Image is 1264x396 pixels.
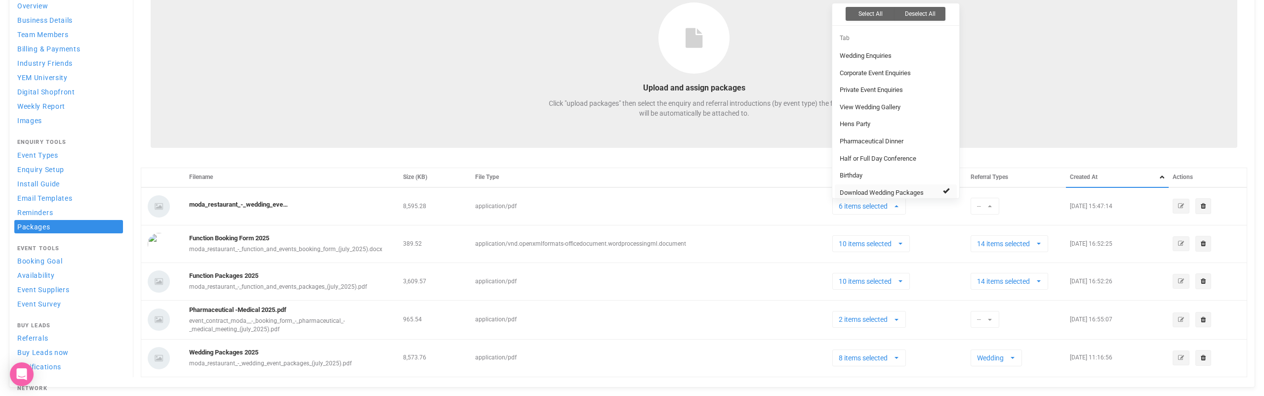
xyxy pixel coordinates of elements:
[839,201,893,211] span: 6 items selected
[832,273,910,290] button: 10 items selected
[840,188,924,198] span: Download Wedding Packages
[145,230,172,258] img: moda_restaurant_-_function_and_events_booking_form_%28july_2025%29.docx
[189,306,286,315] a: Pharmaceutical -Medical 2025.pdf
[1066,339,1169,377] td: [DATE] 11:16:56
[17,257,62,265] span: Booking Goal
[839,314,893,324] span: 2 items selected
[17,45,81,53] span: Billing & Payments
[14,148,123,162] a: Event Types
[185,225,399,263] td: moda_restaurant_-_function_and_events_booking_form_(july_2025).docx
[14,13,123,27] a: Business Details
[145,268,172,295] img: default-placeholder-57811f44773fa38f11f3e9292a3f1f6e664e4cc5ef9c10a4e043afe25c66e017.png
[17,117,42,125] span: Images
[840,86,903,95] span: Private Event Enquiries
[17,102,65,110] span: Weekly Report
[840,103,900,112] span: View Wedding Gallery
[17,286,70,294] span: Event Suppliers
[840,35,850,42] span: Tab
[17,300,61,308] span: Event Survey
[17,194,73,202] span: Email Templates
[17,323,120,329] h4: Buy Leads
[185,263,399,300] td: moda_restaurant_-_function_and_events_packages_(july_2025).pdf
[14,163,123,176] a: Enquiry Setup
[14,297,123,310] a: Event Survey
[17,386,120,392] h4: Network
[145,193,172,220] img: default-placeholder-57811f44773fa38f11f3e9292a3f1f6e664e4cc5ef9c10a4e043afe25c66e017.png
[471,187,828,225] td: application/pdf
[840,120,870,129] span: Hens Party
[840,51,892,61] span: Wedding Enquiries
[1066,187,1169,225] td: [DATE] 15:47:14
[17,88,75,96] span: Digital Shopfront
[471,225,828,263] td: application/vnd.openxmlformats-officedocument.wordprocessingml.document
[832,350,906,366] button: 8 items selected
[399,168,471,187] th: Size (KB): activate to sort column ascending
[1169,168,1247,187] th: Actions
[17,2,48,10] span: Overview
[399,339,471,377] td: 8,573.76
[17,166,64,174] span: Enquiry Setup
[14,283,123,296] a: Event Suppliers
[14,206,123,219] a: Reminders
[839,276,897,286] span: 10 items selected
[846,7,896,21] button: Select All
[1066,300,1169,339] td: [DATE] 16:55:07
[14,268,123,282] a: Availability
[1066,225,1169,263] td: [DATE] 16:52:25
[17,139,120,145] h4: Enquiry Tools
[14,177,123,190] a: Install Guide
[17,74,68,82] span: YEM University
[399,187,471,225] td: 8,595.28
[471,300,828,339] td: application/pdf
[839,353,893,363] span: 8 items selected
[17,209,53,217] span: Reminders
[971,311,999,328] button: --
[832,235,910,252] button: 10 items selected
[14,99,123,113] a: Weekly Report
[145,345,172,372] img: default-placeholder-57811f44773fa38f11f3e9292a3f1f6e664e4cc5ef9c10a4e043afe25c66e017.png
[14,42,123,55] a: Billing & Payments
[399,225,471,263] td: 389.52
[967,168,1066,187] th: Referral Types
[17,271,54,279] span: Availability
[145,306,172,333] img: default-placeholder-57811f44773fa38f11f3e9292a3f1f6e664e4cc5ef9c10a4e043afe25c66e017.png
[17,223,50,231] span: Packages
[189,348,258,357] a: Wedding Packages 2025
[14,331,123,345] a: Referrals
[840,171,862,180] span: Birthday
[895,7,945,21] button: Deselect All
[14,28,123,41] a: Team Members
[189,234,269,243] a: Function Booking Form 2025
[971,350,1022,366] button: Wedding
[14,360,123,373] a: Notifications
[832,311,906,328] button: 2 items selected
[14,191,123,205] a: Email Templates
[1066,168,1169,187] th: Created At: activate to sort column ascending
[17,16,73,24] span: Business Details
[971,198,999,215] button: --
[10,362,34,386] div: Open Intercom Messenger
[471,168,828,187] th: File Type: activate to sort column ascending
[471,263,828,300] td: application/pdf
[840,137,903,146] span: Pharmaceutical Dinner
[14,220,123,233] a: Packages
[471,339,828,377] td: application/pdf
[17,31,68,39] span: Team Members
[840,69,911,78] span: Corporate Event Enquiries
[189,271,258,281] a: Function Packages 2025
[828,168,967,187] th: Enquiry Types
[14,346,123,359] a: Buy Leads now
[185,300,399,339] td: event_contract_moda__-_booking_form_-_pharmaceutical_-_medical_meeting_(july_2025).pdf
[189,200,288,210] a: moda_restaurant_-_wedding_event_packages_(2025).pdf
[832,198,906,215] button: 6 items selected
[977,276,1035,286] span: 14 items selected
[17,363,61,371] span: Notifications
[399,300,471,339] td: 965.54
[14,56,123,70] a: Industry Friends
[185,339,399,377] td: moda_restaurant_-_wedding_event_packages_(july_2025).pdf
[971,235,1048,252] button: 14 items selected
[977,239,1035,249] span: 14 items selected
[17,246,120,252] h4: Event Tools
[399,263,471,300] td: 3,609.57
[840,154,916,164] span: Half or Full Day Conference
